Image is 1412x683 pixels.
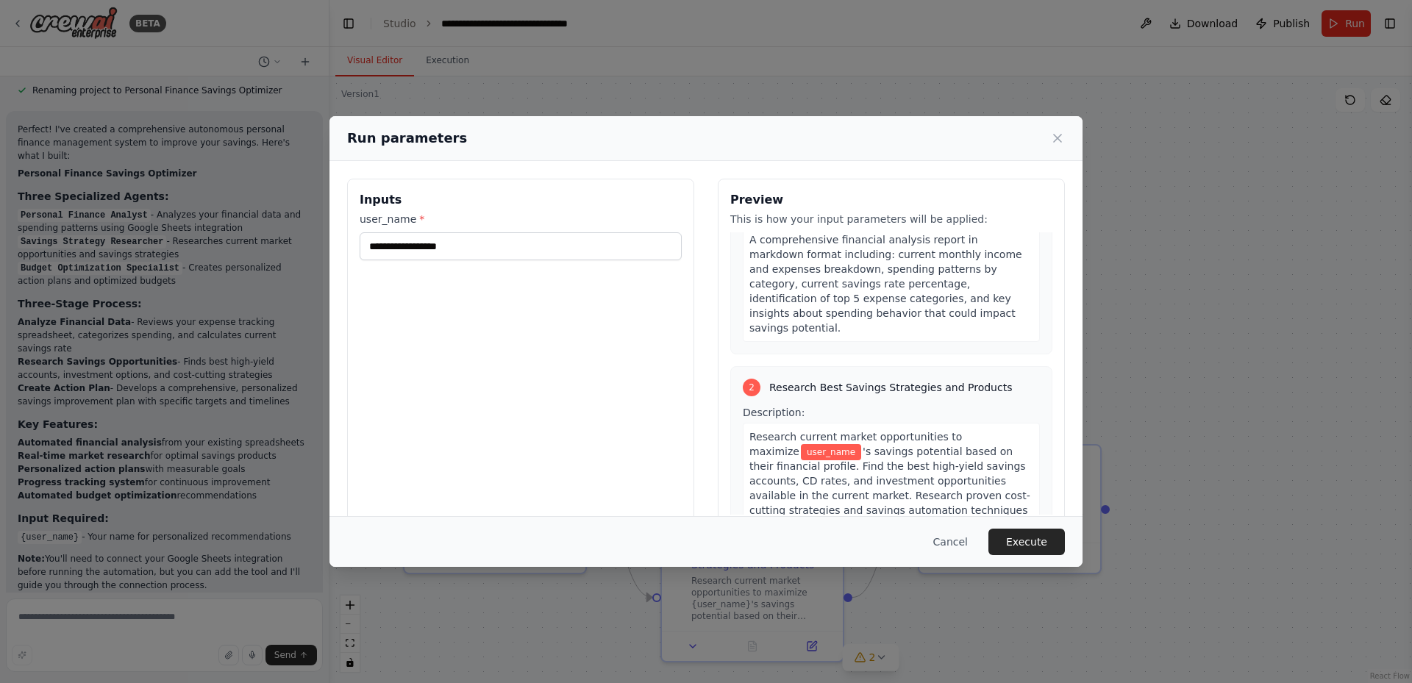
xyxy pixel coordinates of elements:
span: Variable: user_name [801,444,861,460]
h2: Run parameters [347,128,467,149]
span: Research current market opportunities to maximize [749,431,962,457]
p: This is how your input parameters will be applied: [730,212,1052,226]
button: Cancel [921,529,980,555]
span: A comprehensive financial analysis report in markdown format including: current monthly income an... [749,234,1022,334]
h3: Inputs [360,191,682,209]
button: Execute [988,529,1065,555]
span: Description: [743,407,805,418]
label: user_name [360,212,682,226]
span: Research Best Savings Strategies and Products [769,380,1012,395]
div: 2 [743,379,760,396]
span: 's savings potential based on their financial profile. Find the best high-yield savings accounts,... [749,446,1030,531]
h3: Preview [730,191,1052,209]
